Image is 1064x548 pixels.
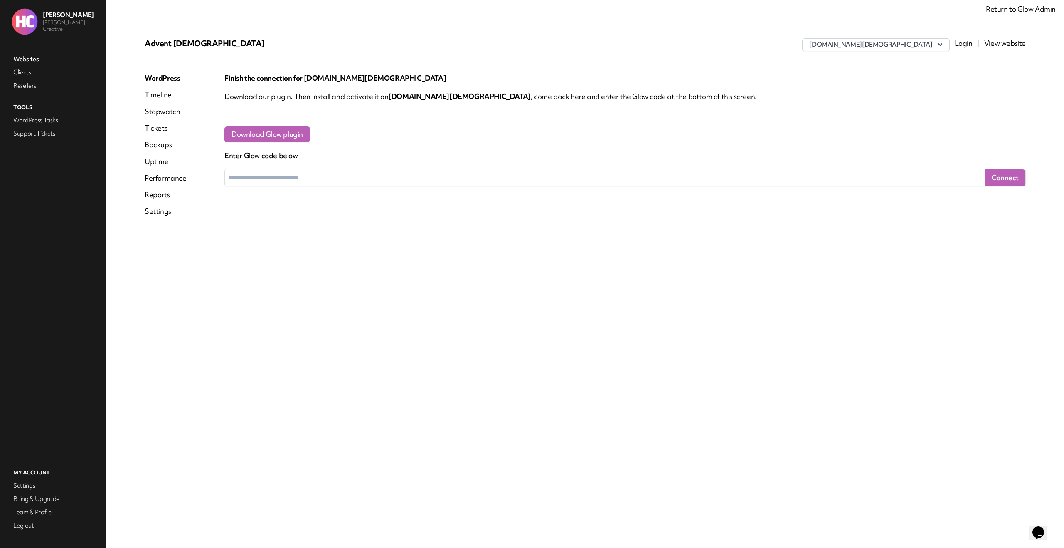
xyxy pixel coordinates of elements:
[802,38,949,51] button: [DOMAIN_NAME][DEMOGRAPHIC_DATA]
[145,107,187,117] a: Stopwatch
[224,151,1026,161] label: Enter Glow code below
[12,53,95,65] a: Websites
[955,38,973,48] a: Login
[12,493,95,505] a: Billing & Upgrade
[145,190,187,200] a: Reports
[224,73,1026,83] p: Finish the connection for [DOMAIN_NAME][DEMOGRAPHIC_DATA]
[145,90,187,100] a: Timeline
[12,506,95,518] a: Team & Profile
[145,140,187,150] a: Backups
[12,520,95,531] a: Log out
[145,206,187,216] a: Settings
[145,173,187,183] a: Performance
[1029,515,1056,540] iframe: chat widget
[145,156,187,166] a: Uptime
[12,480,95,491] a: Settings
[12,128,95,139] a: Support Tickets
[43,19,100,32] p: [PERSON_NAME] Creative
[12,80,95,92] a: Resellers
[145,73,187,83] a: WordPress
[388,92,531,101] span: [DOMAIN_NAME][DEMOGRAPHIC_DATA]
[12,114,95,126] a: WordPress Tasks
[12,67,95,78] a: Clients
[145,123,187,133] a: Tickets
[12,467,95,478] p: My Account
[984,38,1026,48] a: View website
[43,11,100,19] p: [PERSON_NAME]
[12,102,95,113] p: Tools
[145,38,438,48] p: Advent [DEMOGRAPHIC_DATA]
[986,4,1056,14] a: Return to Glow Admin
[977,38,979,48] span: |
[224,92,1026,102] p: Download our plugin. Then install and activate it on , come back here and enter the Glow code at ...
[992,173,1019,183] span: Connect
[224,126,310,142] a: Download Glow plugin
